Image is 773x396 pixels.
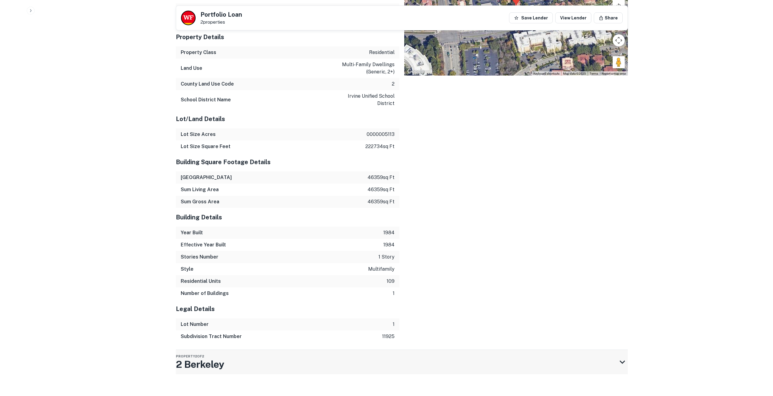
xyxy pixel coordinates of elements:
[176,304,399,313] h5: Legal Details
[383,229,395,236] p: 1984
[181,65,202,72] h6: Land Use
[533,72,559,76] button: Keyboard shortcuts
[365,143,395,150] p: 222734 sq ft
[340,93,395,107] p: irvine unified school district
[176,114,399,124] h5: Lot/Land Details
[602,72,626,75] a: Report a map error
[181,290,229,297] h6: Number of Buildings
[368,174,395,181] p: 46359 sq ft
[383,241,395,249] p: 1984
[181,229,203,236] h6: Year Built
[181,278,221,285] h6: Residential Units
[181,49,216,56] h6: Property Class
[369,49,395,56] p: residential
[340,61,395,76] p: multi-family dwellings (generic, 2+)
[406,68,426,76] a: Open this area in Google Maps (opens a new window)
[743,347,773,377] iframe: Chat Widget
[387,278,395,285] p: 109
[176,32,399,42] h5: Property Details
[181,80,234,88] h6: County Land Use Code
[368,266,395,273] p: multifamily
[181,241,226,249] h6: Effective Year Built
[181,96,231,103] h6: School District Name
[594,12,623,23] button: Share
[613,56,625,68] button: Drag Pegman onto the map to open Street View
[563,72,586,75] span: Map data ©2025
[181,333,242,340] h6: Subdivision Tract Number
[176,213,399,222] h5: Building Details
[393,290,395,297] p: 1
[176,357,224,372] h3: 2 Berkeley
[393,321,395,328] p: 1
[181,174,232,181] h6: [GEOGRAPHIC_DATA]
[368,186,395,193] p: 46359 sq ft
[613,34,625,46] button: Map camera controls
[176,354,204,358] span: Property 2 of 2
[367,131,395,138] p: 0000005113
[181,253,218,261] h6: Stories Number
[509,12,553,23] button: Save Lender
[378,253,395,261] p: 1 story
[181,143,231,150] h6: Lot Size Square Feet
[176,157,399,167] h5: Building Square Footage Details
[181,321,209,328] h6: Lot Number
[181,266,193,273] h6: Style
[181,186,219,193] h6: Sum Living Area
[200,12,242,18] h5: Portfolio Loan
[176,350,628,374] div: Property2of22 Berkeley
[406,68,426,76] img: Google
[392,80,395,88] p: 2
[555,12,591,23] a: View Lender
[590,72,598,75] a: Terms (opens in new tab)
[181,131,216,138] h6: Lot Size Acres
[200,19,242,25] p: 2 properties
[382,333,395,340] p: 11925
[181,198,219,205] h6: Sum Gross Area
[368,198,395,205] p: 46359 sq ft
